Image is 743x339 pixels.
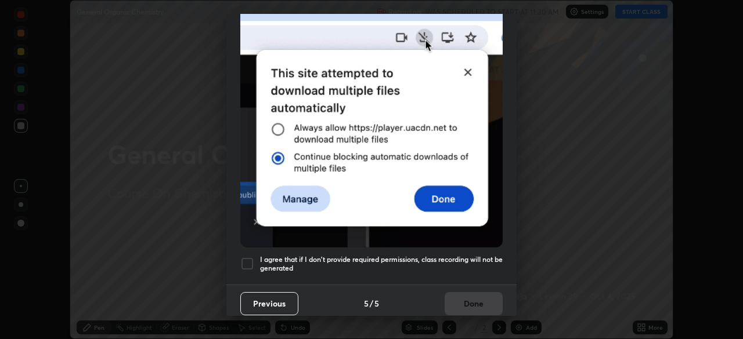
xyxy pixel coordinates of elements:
[374,297,379,309] h4: 5
[260,255,503,273] h5: I agree that if I don't provide required permissions, class recording will not be generated
[364,297,369,309] h4: 5
[240,292,298,315] button: Previous
[370,297,373,309] h4: /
